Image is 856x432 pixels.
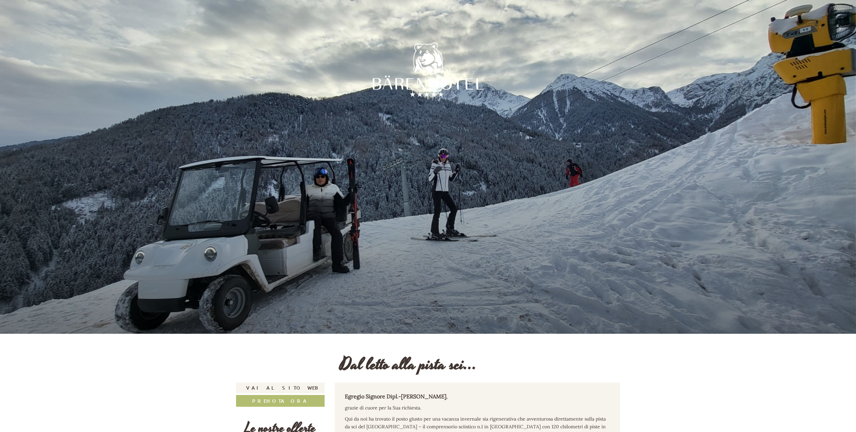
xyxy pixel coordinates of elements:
span: grazie di cuore per la Sua richiesta. [345,405,421,411]
a: Vai al sito web [236,383,325,393]
h1: Dal letto alla pista sci... [340,356,477,374]
em: , [447,394,448,400]
strong: Egregio Signore Dipl.-[PERSON_NAME] [345,393,448,400]
a: Prenota ora [236,395,325,407]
